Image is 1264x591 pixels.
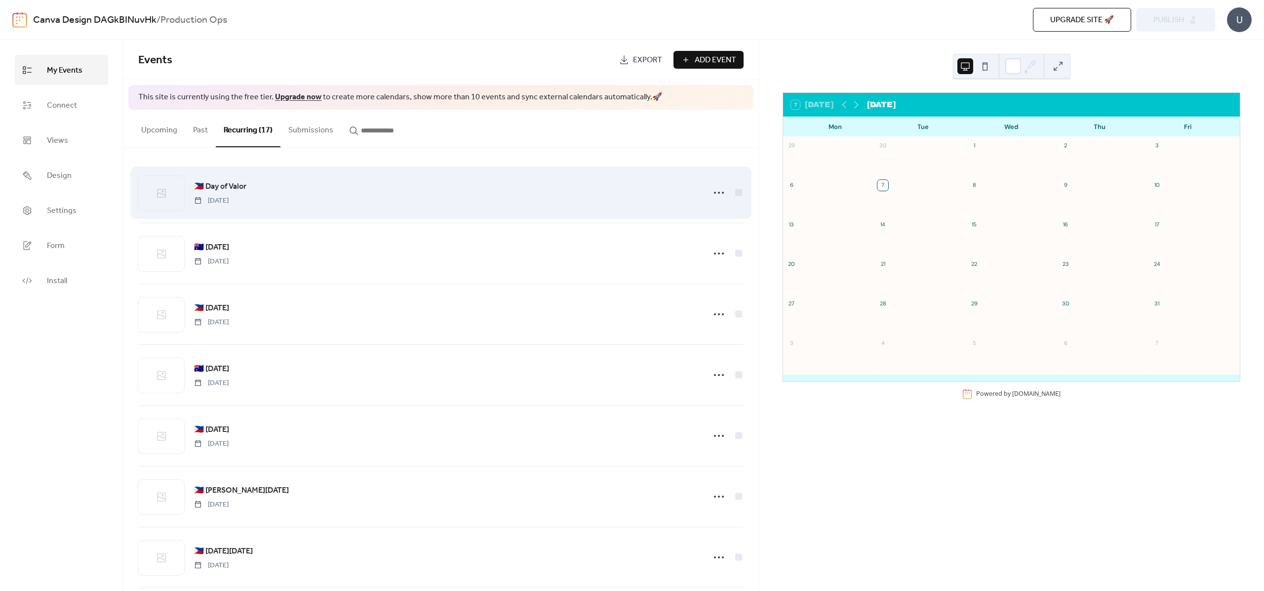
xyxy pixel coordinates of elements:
[194,302,229,315] a: 🇵🇭 [DATE]
[15,90,108,120] a: Connect
[1151,298,1162,309] div: 31
[1144,117,1232,137] div: Fri
[33,11,157,30] a: Canva Design DAGkBINuvHk
[12,12,27,28] img: logo
[1060,338,1071,349] div: 6
[1060,219,1071,230] div: 16
[194,196,229,206] span: [DATE]
[160,11,227,30] b: Production Ops
[157,11,160,30] b: /
[194,363,229,375] span: 🇦🇺 [DATE]
[194,241,229,254] a: 🇦🇺 [DATE]
[47,133,68,148] span: Views
[194,363,229,376] a: 🇦🇺 [DATE]
[1012,389,1061,398] a: [DOMAIN_NAME]
[969,338,980,349] div: 5
[47,98,77,113] span: Connect
[47,203,77,218] span: Settings
[786,180,797,191] div: 6
[47,63,82,78] span: My Events
[633,54,662,66] span: Export
[791,117,879,137] div: Mon
[1060,180,1071,191] div: 9
[967,117,1056,137] div: Wed
[194,317,229,328] span: [DATE]
[15,125,108,155] a: Views
[280,110,341,146] button: Submissions
[976,389,1061,398] div: Powered by
[194,439,229,449] span: [DATE]
[786,140,797,151] div: 29
[1060,140,1071,151] div: 2
[877,259,888,270] div: 21
[194,181,246,193] span: 🇵🇭 Day of Valor
[194,242,229,253] span: 🇦🇺 [DATE]
[194,423,229,436] a: 🇵🇭 [DATE]
[695,54,736,66] span: Add Event
[786,259,797,270] div: 20
[1151,180,1162,191] div: 10
[194,485,289,497] span: 🇵🇭 [PERSON_NAME][DATE]
[194,560,229,571] span: [DATE]
[275,89,321,105] a: Upgrade now
[673,51,744,69] button: Add Event
[194,545,253,558] a: 🇵🇭 [DATE][DATE]
[879,117,968,137] div: Tue
[1033,8,1131,32] button: Upgrade site 🚀
[786,219,797,230] div: 13
[877,338,888,349] div: 4
[786,298,797,309] div: 27
[786,338,797,349] div: 3
[1151,140,1162,151] div: 3
[15,265,108,295] a: Install
[194,180,246,193] a: 🇵🇭 Day of Valor
[138,92,662,103] span: This site is currently using the free tier. to create more calendars, show more than 10 events an...
[47,168,72,183] span: Design
[1050,14,1114,26] span: Upgrade site 🚀
[877,298,888,309] div: 28
[194,378,229,388] span: [DATE]
[47,238,65,253] span: Form
[15,160,108,190] a: Design
[1151,259,1162,270] div: 24
[133,110,185,146] button: Upcoming
[1060,259,1071,270] div: 23
[969,259,980,270] div: 22
[1151,219,1162,230] div: 17
[15,55,108,85] a: My Events
[194,302,229,314] span: 🇵🇭 [DATE]
[877,180,888,191] div: 7
[867,99,896,111] div: [DATE]
[969,298,980,309] div: 29
[138,49,172,71] span: Events
[194,424,229,436] span: 🇵🇭 [DATE]
[15,230,108,260] a: Form
[1056,117,1144,137] div: Thu
[612,51,670,69] a: Export
[1227,7,1252,32] div: U
[194,484,289,497] a: 🇵🇭 [PERSON_NAME][DATE]
[1151,338,1162,349] div: 7
[47,273,67,289] span: Install
[216,110,280,147] button: Recurring (17)
[1060,298,1071,309] div: 30
[877,140,888,151] div: 30
[969,140,980,151] div: 1
[15,195,108,225] a: Settings
[877,219,888,230] div: 14
[194,256,229,267] span: [DATE]
[194,500,229,510] span: [DATE]
[969,219,980,230] div: 15
[969,180,980,191] div: 8
[185,110,216,146] button: Past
